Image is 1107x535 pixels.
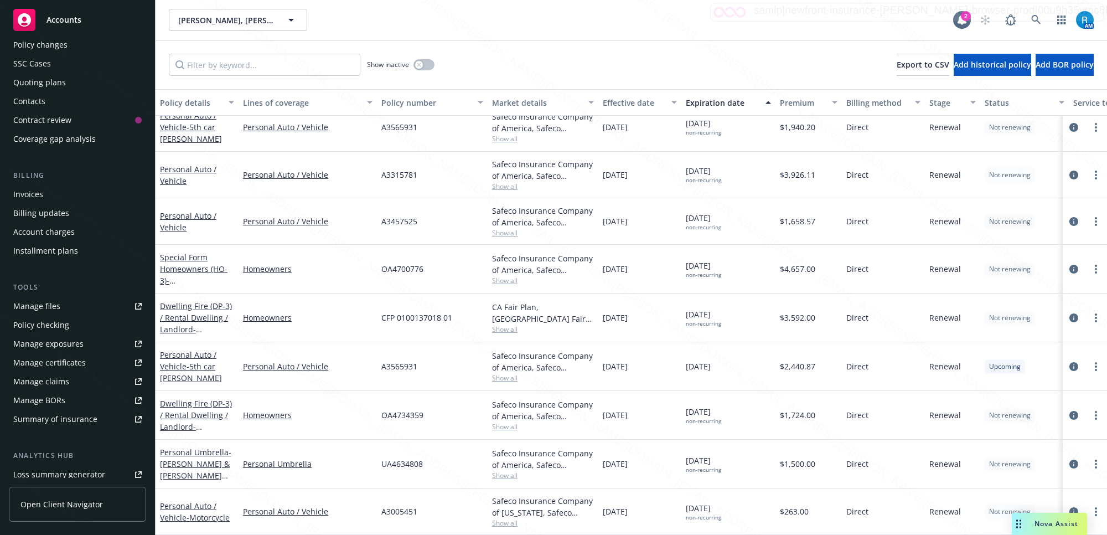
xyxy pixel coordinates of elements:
[9,74,146,91] a: Quoting plans
[1067,360,1080,373] a: circleInformation
[686,129,721,136] div: non-recurring
[9,335,146,353] a: Manage exposures
[160,447,232,504] span: - [PERSON_NAME] & [PERSON_NAME][DEMOGRAPHIC_DATA]
[243,312,373,323] a: Homeowners
[492,158,594,182] div: Safeco Insurance Company of America, Safeco Insurance (Liberty Mutual)
[989,122,1031,132] span: Not renewing
[686,361,711,372] span: [DATE]
[492,228,594,238] span: Show all
[989,264,1031,274] span: Not renewing
[686,308,721,327] span: [DATE]
[925,89,980,116] button: Stage
[492,373,594,383] span: Show all
[1089,311,1103,325] a: more
[846,361,868,372] span: Direct
[846,215,868,227] span: Direct
[985,97,1052,109] div: Status
[160,398,232,444] a: Dwelling Fire (DP-3) / Rental Dwelling / Landlord
[980,89,1069,116] button: Status
[187,512,230,523] span: - Motorcycle
[9,373,146,390] a: Manage claims
[9,36,146,54] a: Policy changes
[13,297,60,315] div: Manage files
[243,409,373,421] a: Homeowners
[1012,513,1026,535] div: Drag to move
[243,263,373,275] a: Homeowners
[381,312,452,323] span: CFP 0100137018 01
[686,406,721,425] span: [DATE]
[13,335,84,353] div: Manage exposures
[13,410,97,428] div: Summary of insurance
[1051,9,1073,31] a: Switch app
[9,282,146,293] div: Tools
[1067,409,1080,422] a: circleInformation
[929,506,961,517] span: Renewal
[929,215,961,227] span: Renewal
[160,252,230,297] a: Special Form Homeowners (HO-3)
[1089,360,1103,373] a: more
[780,506,809,517] span: $263.00
[1012,513,1087,535] button: Nova Assist
[160,421,230,444] span: - [STREET_ADDRESS]
[929,458,961,470] span: Renewal
[243,169,373,181] a: Personal Auto / Vehicle
[243,215,373,227] a: Personal Auto / Vehicle
[846,121,868,133] span: Direct
[492,134,594,143] span: Show all
[381,121,417,133] span: A3565931
[492,253,594,276] div: Safeco Insurance Company of America, Safeco Insurance (Liberty Mutual)
[780,97,825,109] div: Premium
[686,418,721,425] div: non-recurring
[961,11,971,21] div: 2
[46,16,81,24] span: Accounts
[1076,11,1094,29] img: photo
[492,276,594,285] span: Show all
[686,224,721,231] div: non-recurring
[9,4,146,35] a: Accounts
[1067,263,1080,276] a: circleInformation
[603,97,665,109] div: Effective date
[929,409,961,421] span: Renewal
[243,361,373,372] a: Personal Auto / Vehicle
[13,204,69,222] div: Billing updates
[243,506,373,517] a: Personal Auto / Vehicle
[13,242,78,260] div: Installment plans
[686,455,721,474] span: [DATE]
[686,466,721,474] div: non-recurring
[989,507,1031,517] span: Not renewing
[13,130,96,148] div: Coverage gap analysis
[686,514,721,521] div: non-recurring
[1025,9,1047,31] a: Search
[243,458,373,470] a: Personal Umbrella
[13,392,65,409] div: Manage BORs
[381,263,423,275] span: OA4700776
[492,471,594,480] span: Show all
[780,121,815,133] span: $1,940.20
[780,263,815,275] span: $4,657.00
[9,55,146,73] a: SSC Cases
[598,89,681,116] button: Effective date
[1034,519,1078,528] span: Nova Assist
[929,263,961,275] span: Renewal
[492,325,594,334] span: Show all
[492,399,594,422] div: Safeco Insurance Company of America, Safeco Insurance (Liberty Mutual)
[780,361,815,372] span: $2,440.87
[9,170,146,181] div: Billing
[1067,505,1080,518] a: circleInformation
[9,111,146,129] a: Contract review
[603,121,628,133] span: [DATE]
[13,316,69,334] div: Policy checking
[377,89,488,116] button: Policy number
[603,169,628,181] span: [DATE]
[492,301,594,325] div: CA Fair Plan, [GEOGRAPHIC_DATA] Fair plan
[989,410,1031,420] span: Not renewing
[929,361,961,372] span: Renewal
[160,501,230,523] a: Personal Auto / Vehicle
[20,498,103,510] span: Open Client Navigator
[160,301,232,346] a: Dwelling Fire (DP-3) / Rental Dwelling / Landlord
[156,89,239,116] button: Policy details
[686,97,759,109] div: Expiration date
[1089,121,1103,134] a: more
[9,242,146,260] a: Installment plans
[492,518,594,528] span: Show all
